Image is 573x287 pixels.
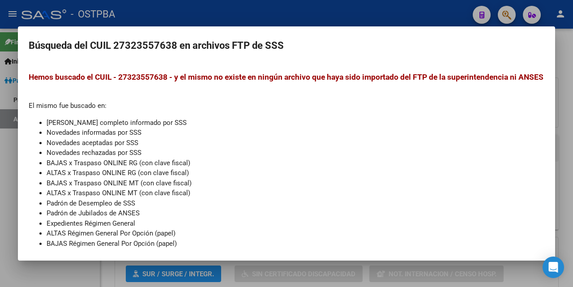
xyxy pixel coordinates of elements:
li: ALTAS x Traspaso ONLINE RG (con clave fiscal) [47,168,544,178]
li: ALTAS Monótributo por Opción (papel) [47,248,544,259]
span: Hemos buscado el CUIL - 27323557638 - y el mismo no existe en ningún archivo que haya sido import... [29,73,543,81]
li: BAJAS x Traspaso ONLINE MT (con clave fiscal) [47,178,544,188]
li: Novedades aceptadas por SSS [47,138,544,148]
li: Padrón de Desempleo de SSS [47,198,544,209]
li: Padrón de Jubilados de ANSES [47,208,544,218]
li: Novedades informadas por SSS [47,128,544,138]
li: [PERSON_NAME] completo informado por SSS [47,118,544,128]
li: BAJAS Régimen General Por Opción (papel) [47,239,544,249]
li: Novedades rechazadas por SSS [47,148,544,158]
li: BAJAS x Traspaso ONLINE RG (con clave fiscal) [47,158,544,168]
h2: Búsqueda del CUIL 27323557638 en archivos FTP de SSS [29,37,544,54]
li: ALTAS Régimen General Por Opción (papel) [47,228,544,239]
li: ALTAS x Traspaso ONLINE MT (con clave fiscal) [47,188,544,198]
li: Expedientes Régimen General [47,218,544,229]
div: Open Intercom Messenger [543,257,564,278]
